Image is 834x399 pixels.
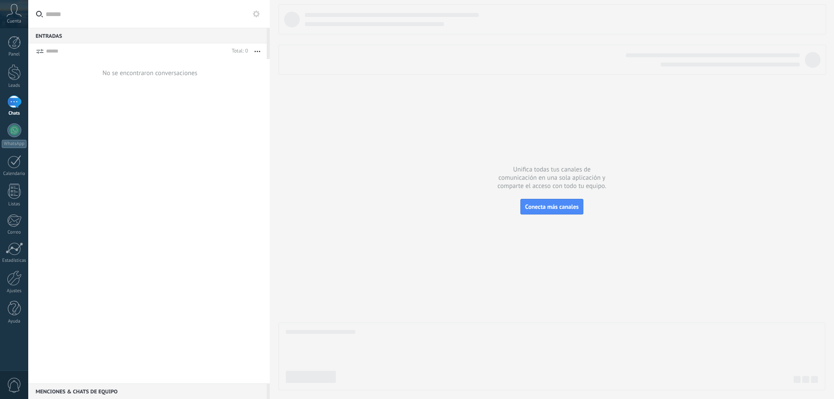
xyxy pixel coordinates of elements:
[7,19,21,24] span: Cuenta
[520,199,583,214] button: Conecta más canales
[2,140,26,148] div: WhatsApp
[228,47,248,56] div: Total: 0
[28,28,267,43] div: Entradas
[2,52,27,57] div: Panel
[28,383,267,399] div: Menciones & Chats de equipo
[2,288,27,294] div: Ajustes
[2,201,27,207] div: Listas
[2,171,27,177] div: Calendario
[2,319,27,324] div: Ayuda
[2,230,27,235] div: Correo
[103,69,198,77] div: No se encontraron conversaciones
[525,203,579,211] span: Conecta más canales
[2,83,27,89] div: Leads
[2,111,27,116] div: Chats
[2,258,27,264] div: Estadísticas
